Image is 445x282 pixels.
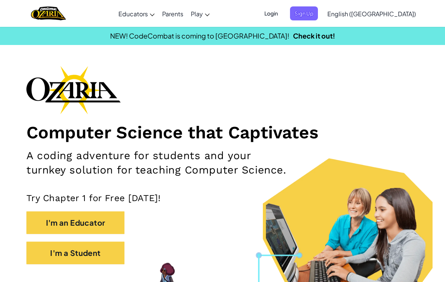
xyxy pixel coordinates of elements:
[324,3,420,24] a: English ([GEOGRAPHIC_DATA])
[26,211,124,234] button: I'm an Educator
[26,242,124,264] button: I'm a Student
[260,6,282,20] button: Login
[187,3,213,24] a: Play
[110,31,289,40] span: NEW! CodeCombat is coming to [GEOGRAPHIC_DATA]!
[31,6,66,21] img: Home
[327,10,416,18] span: English ([GEOGRAPHIC_DATA])
[26,66,121,114] img: Ozaria branding logo
[115,3,158,24] a: Educators
[26,122,419,143] h1: Computer Science that Captivates
[31,6,66,21] a: Ozaria by CodeCombat logo
[158,3,187,24] a: Parents
[26,149,289,177] h2: A coding adventure for students and your turnkey solution for teaching Computer Science.
[26,192,419,204] p: Try Chapter 1 for Free [DATE]!
[118,10,148,18] span: Educators
[191,10,203,18] span: Play
[293,31,335,40] a: Check it out!
[290,6,318,20] button: Sign Up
